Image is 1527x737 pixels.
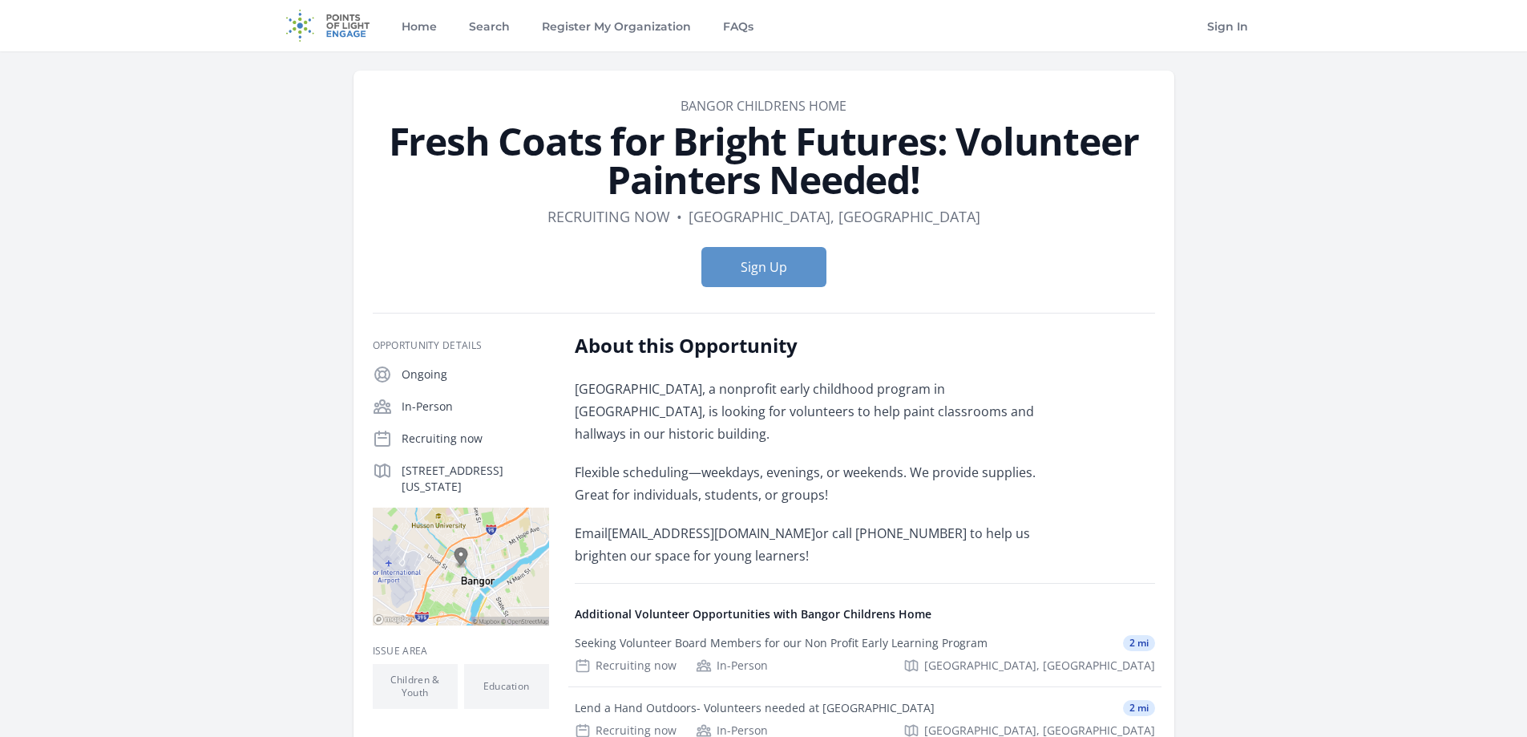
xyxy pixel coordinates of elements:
a: Seeking Volunteer Board Members for our Non Profit Early Learning Program 2 mi Recruiting now In-... [568,622,1161,686]
div: • [677,205,682,228]
dd: Recruiting now [547,205,670,228]
h3: Issue area [373,645,549,658]
div: Seeking Volunteer Board Members for our Non Profit Early Learning Program [575,635,988,651]
span: 2 mi [1123,700,1155,716]
button: Sign Up [701,247,826,287]
h3: Opportunity Details [373,339,549,352]
h4: Additional Volunteer Opportunities with Bangor Childrens Home [575,606,1155,622]
div: In-Person [696,658,768,674]
span: 2 mi [1123,635,1155,651]
p: Flexible scheduling—weekdays, evenings, or weekends. We provide supplies. Great for individuals, ... [575,461,1044,506]
img: Map [373,508,549,626]
a: Bangor Childrens Home [681,97,846,115]
dd: [GEOGRAPHIC_DATA], [GEOGRAPHIC_DATA] [689,205,980,228]
div: Lend a Hand Outdoors- Volunteers needed at [GEOGRAPHIC_DATA] [575,700,935,716]
p: [GEOGRAPHIC_DATA], a nonprofit early childhood program in [GEOGRAPHIC_DATA], is looking for volun... [575,378,1044,445]
h2: About this Opportunity [575,333,1044,358]
div: Recruiting now [575,658,677,674]
p: Recruiting now [402,431,549,447]
p: Ongoing [402,366,549,383]
li: Education [464,664,549,709]
h1: Fresh Coats for Bright Futures: Volunteer Painters Needed! [373,122,1155,199]
span: [GEOGRAPHIC_DATA], [GEOGRAPHIC_DATA] [924,658,1155,674]
p: In-Person [402,399,549,415]
p: Email [EMAIL_ADDRESS][DOMAIN_NAME] or call [PHONE_NUMBER] to help us brighten our space for young... [575,522,1044,567]
p: [STREET_ADDRESS][US_STATE] [402,463,549,495]
li: Children & Youth [373,664,458,709]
